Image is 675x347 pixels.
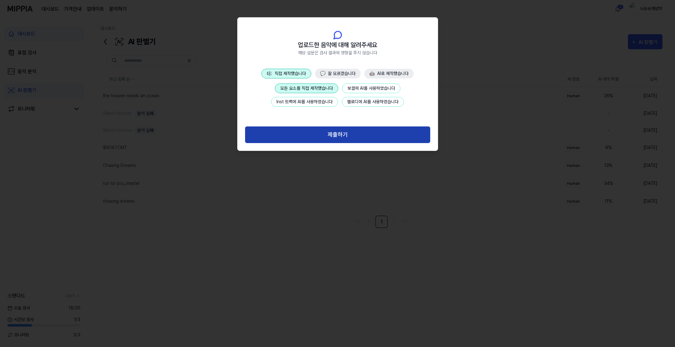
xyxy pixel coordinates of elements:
button: 🤖AI로 제작했습니다 [364,69,414,78]
button: 🎼직접 제작했습니다 [261,69,311,78]
button: 모든 요소를 직접 제작했습니다 [275,83,338,93]
button: Inst 트랙에 AI를 사용하였습니다 [271,97,338,107]
button: 제출하기 [245,126,430,143]
button: 보컬에 AI를 사용하였습니다 [342,83,400,93]
span: 업로드한 음악에 대해 알려주세요 [298,40,377,50]
button: 멜로디에 AI를 사용하였습니다 [342,97,404,107]
span: 🎼 [267,71,272,76]
span: 🤖 [369,71,375,76]
button: 💬잘 모르겠습니다 [315,69,361,78]
span: 해당 설문은 검사 결과에 영향을 주지 않습니다 [298,50,377,56]
span: 💬 [320,71,325,76]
